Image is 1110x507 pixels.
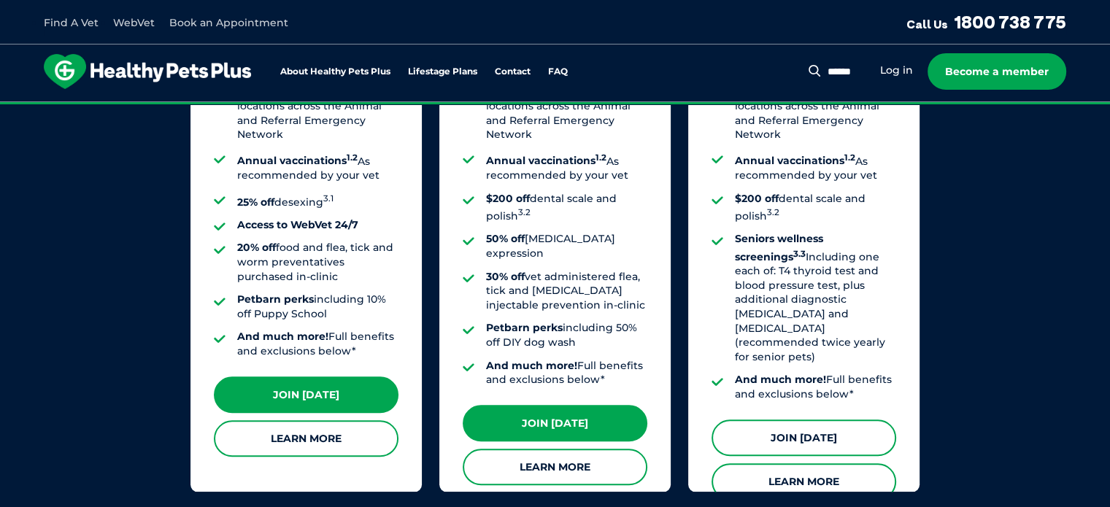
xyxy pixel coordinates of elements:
[486,321,647,349] li: including 50% off DIY dog wash
[237,330,328,343] strong: And much more!
[463,449,647,485] a: Learn More
[735,151,896,183] li: As recommended by your vet
[735,373,896,401] li: Full benefits and exclusions below*
[44,16,99,29] a: Find A Vet
[486,192,530,205] strong: $200 off
[237,241,398,284] li: food and flea, tick and worm preventatives purchased in-clinic
[214,376,398,413] a: Join [DATE]
[486,359,577,372] strong: And much more!
[44,54,251,89] img: hpp-logo
[486,232,525,245] strong: 50% off
[906,11,1066,33] a: Call Us1800 738 775
[844,152,855,163] sup: 1.2
[237,151,398,183] li: As recommended by your vet
[214,420,398,457] a: Learn More
[237,241,276,254] strong: 20% off
[596,152,606,163] sup: 1.2
[486,270,525,283] strong: 30% off
[486,154,606,167] strong: Annual vaccinations
[237,192,398,209] li: desexing
[463,405,647,441] a: Join [DATE]
[486,232,647,260] li: [MEDICAL_DATA] expression
[408,67,477,77] a: Lifestage Plans
[928,53,1066,90] a: Become a member
[735,154,855,167] strong: Annual vaccinations
[486,321,563,334] strong: Petbarn perks
[735,232,896,364] li: Including one each of: T4 thyroid test and blood pressure test, plus additional diagnostic [MEDIC...
[323,193,334,204] sup: 3.1
[486,192,647,224] li: dental scale and polish
[280,67,390,77] a: About Healthy Pets Plus
[735,192,896,224] li: dental scale and polish
[880,63,913,77] a: Log in
[712,463,896,500] a: Learn More
[735,373,826,386] strong: And much more!
[237,293,398,321] li: including 10% off Puppy School
[237,293,314,306] strong: Petbarn perks
[486,359,647,387] li: Full benefits and exclusions below*
[486,151,647,183] li: As recommended by your vet
[282,102,828,115] span: Proactive, preventative wellness program designed to keep your pet healthier and happier for longer
[712,419,896,456] a: Join [DATE]
[518,207,531,217] sup: 3.2
[486,270,647,313] li: vet administered flea, tick and [MEDICAL_DATA] injectable prevention in-clinic
[806,63,824,78] button: Search
[767,207,779,217] sup: 3.2
[906,17,948,31] span: Call Us
[793,248,806,258] sup: 3.3
[237,195,274,208] strong: 25% off
[169,16,288,29] a: Book an Appointment
[495,67,531,77] a: Contact
[548,67,568,77] a: FAQ
[237,154,358,167] strong: Annual vaccinations
[735,192,779,205] strong: $200 off
[347,152,358,163] sup: 1.2
[237,218,358,231] strong: Access to WebVet 24/7
[237,330,398,358] li: Full benefits and exclusions below*
[735,232,823,263] strong: Seniors wellness screenings
[113,16,155,29] a: WebVet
